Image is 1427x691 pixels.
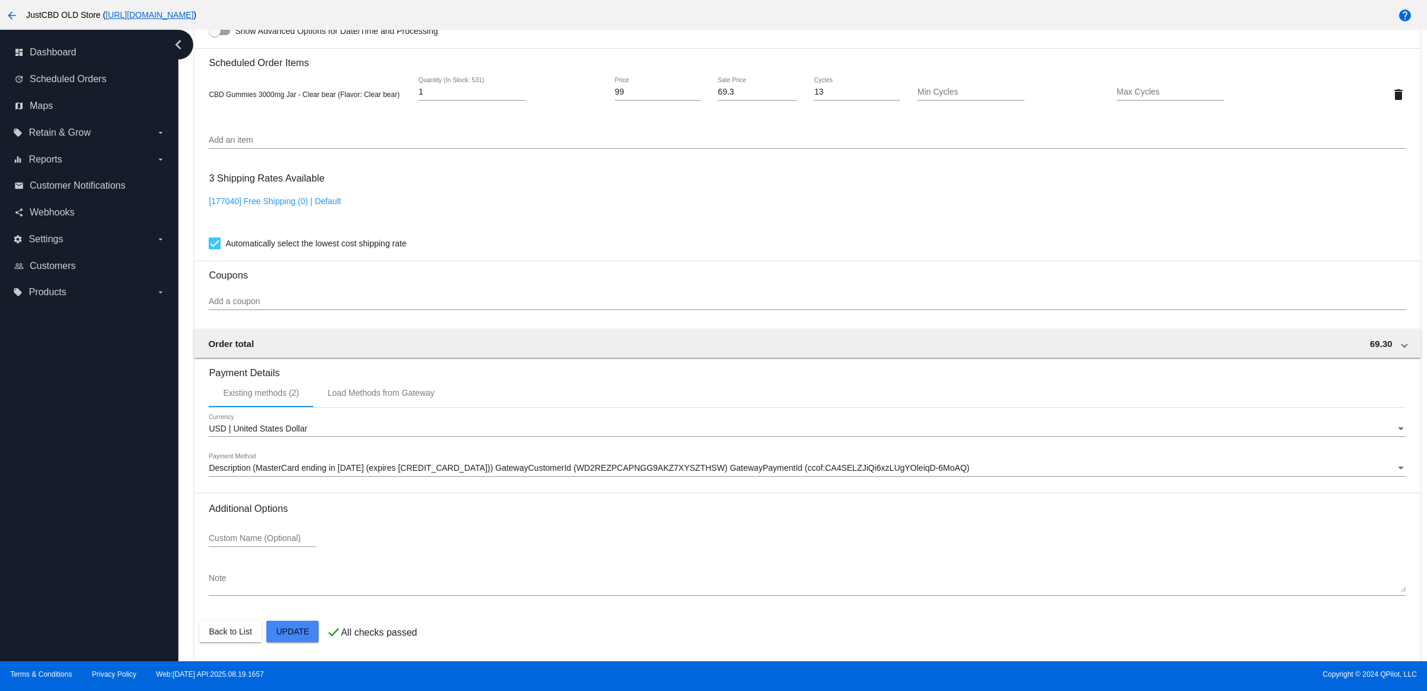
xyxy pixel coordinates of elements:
span: Customers [30,261,76,271]
span: 69.30 [1370,339,1393,349]
a: map Maps [14,96,165,115]
input: Cycles [814,87,900,97]
i: local_offer [13,287,23,297]
h3: Scheduled Order Items [209,48,1406,68]
h3: Coupons [209,261,1406,281]
mat-icon: delete [1391,87,1406,102]
span: CBD Gummies 3000mg Jar - Clear bear (Flavor: Clear bear) [209,90,400,99]
input: Min Cycles [917,87,1024,97]
input: Add an item [209,136,1406,145]
input: Max Cycles [1117,87,1224,97]
mat-expansion-panel-header: Order total 69.30 [194,329,1420,358]
i: equalizer [13,155,23,164]
a: people_outline Customers [14,257,165,276]
span: Reports [29,154,62,165]
i: arrow_drop_down [156,128,165,137]
div: Load Methods from Gateway [328,388,435,398]
a: [URL][DOMAIN_NAME] [106,10,194,20]
input: Add a coupon [209,297,1406,307]
i: share [14,208,24,217]
span: USD | United States Dollar [209,424,307,433]
span: Products [29,287,66,298]
span: Scheduled Orders [30,74,106,85]
a: Privacy Policy [92,670,137,679]
h3: Payment Details [209,358,1406,379]
span: Settings [29,234,63,245]
span: Dashboard [30,47,76,58]
i: chevron_left [169,35,188,54]
a: email Customer Notifications [14,176,165,195]
mat-select: Payment Method [209,464,1406,473]
input: Price [615,87,701,97]
span: Automatically select the lowest cost shipping rate [225,236,406,251]
h3: 3 Shipping Rates Available [209,165,324,191]
input: Custom Name (Optional) [209,534,316,543]
i: arrow_drop_down [156,234,165,244]
a: share Webhooks [14,203,165,222]
span: Back to List [209,627,252,636]
i: update [14,74,24,84]
mat-icon: arrow_back [5,8,19,23]
a: dashboard Dashboard [14,43,165,62]
h3: Additional Options [209,503,1406,514]
i: settings [13,234,23,244]
span: Webhooks [30,207,74,218]
mat-select: Currency [209,424,1406,434]
i: local_offer [13,128,23,137]
i: email [14,181,24,190]
span: Retain & Grow [29,127,90,138]
input: Sale Price [718,87,797,97]
span: Show Advanced Options for Date/Time and Processing [235,25,438,37]
span: Maps [30,101,53,111]
a: Web:[DATE] API:2025.08.19.1657 [156,670,264,679]
p: All checks passed [341,627,417,638]
i: people_outline [14,261,24,271]
button: Back to List [199,621,261,642]
div: Existing methods (2) [223,388,299,398]
button: Update [266,621,319,642]
i: map [14,101,24,111]
a: update Scheduled Orders [14,70,165,89]
span: Customer Notifications [30,180,125,191]
span: Copyright © 2024 QPilot, LLC [724,670,1417,679]
span: Description (MasterCard ending in [DATE] (expires [CREDIT_CARD_DATA])) GatewayCustomerId (WD2REZP... [209,463,969,473]
i: arrow_drop_down [156,155,165,164]
a: [177040] Free Shipping (0) | Default [209,196,341,206]
span: JustCBD OLD Store ( ) [26,10,196,20]
span: Update [276,627,309,636]
input: Quantity (In Stock: 531) [419,87,526,97]
span: Order total [208,339,254,349]
i: arrow_drop_down [156,287,165,297]
mat-icon: help [1398,8,1412,23]
i: dashboard [14,48,24,57]
mat-icon: check [326,625,341,639]
a: Terms & Conditions [10,670,72,679]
